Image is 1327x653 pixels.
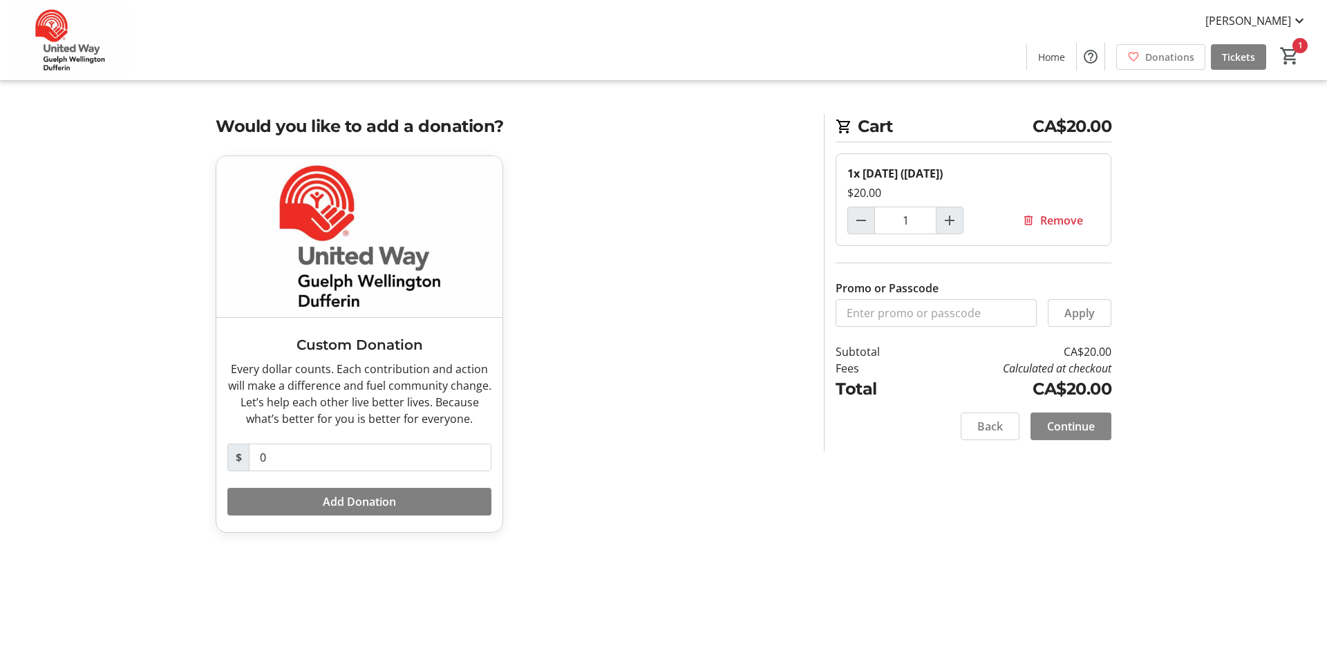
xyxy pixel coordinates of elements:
[1277,44,1302,68] button: Cart
[916,377,1111,401] td: CA$20.00
[836,280,939,296] label: Promo or Passcode
[1030,413,1111,440] button: Continue
[1048,299,1111,327] button: Apply
[1047,418,1095,435] span: Continue
[216,156,502,317] img: Custom Donation
[847,165,1100,182] div: 1x [DATE] ([DATE])
[961,413,1019,440] button: Back
[848,207,874,234] button: Decrement by one
[1033,114,1111,139] span: CA$20.00
[1145,50,1194,64] span: Donations
[1077,43,1104,70] button: Help
[323,493,396,510] span: Add Donation
[227,488,491,515] button: Add Donation
[1027,44,1076,70] a: Home
[836,114,1111,142] h2: Cart
[1006,207,1100,234] button: Remove
[847,184,1100,201] div: $20.00
[227,444,250,471] span: $
[977,418,1003,435] span: Back
[1205,12,1291,29] span: [PERSON_NAME]
[1064,305,1095,321] span: Apply
[1222,50,1255,64] span: Tickets
[1194,10,1319,32] button: [PERSON_NAME]
[874,207,937,234] input: October 30 (Thursday) Quantity
[227,334,491,355] h3: Custom Donation
[1211,44,1266,70] a: Tickets
[937,207,963,234] button: Increment by one
[227,361,491,427] div: Every dollar counts. Each contribution and action will make a difference and fuel community chang...
[216,114,807,139] h2: Would you like to add a donation?
[1038,50,1065,64] span: Home
[836,343,916,360] td: Subtotal
[8,6,131,75] img: United Way Guelph Wellington Dufferin's Logo
[836,377,916,401] td: Total
[1116,44,1205,70] a: Donations
[1040,212,1083,229] span: Remove
[916,343,1111,360] td: CA$20.00
[836,299,1037,327] input: Enter promo or passcode
[836,360,916,377] td: Fees
[916,360,1111,377] td: Calculated at checkout
[249,444,491,471] input: Donation Amount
